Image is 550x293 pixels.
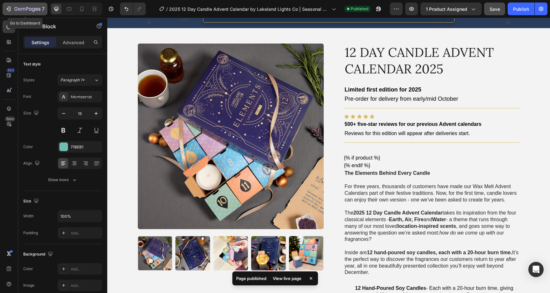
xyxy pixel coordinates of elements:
strong: 12 hand-poured soy candles, each with a 20-hour burn time. [260,232,405,237]
span: 1 product assigned [426,6,467,12]
div: Add... [71,266,101,272]
span: Pre-order for delivery from early/mid October [237,78,351,84]
p: For three years, thousands of customers have made our Wax Melt Advent Calendars part of their fes... [237,166,412,185]
div: Montserrat [71,94,101,100]
button: Save [484,3,505,15]
span: Published [351,6,368,12]
div: Text style [23,61,41,67]
div: Size [23,197,40,206]
div: Show more [48,177,78,183]
div: Padding [23,230,38,236]
button: 1 product assigned [420,3,482,15]
h1: 12 Day Candle Advent Calendar 2025 [237,26,412,60]
strong: 2025 12 Day Candle Advent Calendar [246,192,335,198]
div: Color [23,144,33,150]
span: / [166,6,168,12]
strong: 500+ five-star reviews for our previous Advent calendars [237,104,374,109]
p: Settings [32,39,49,46]
span: 2025 12 Day Candle Advent Calendar by Lakeland Lights Co | Seasonal Scents [169,6,329,12]
div: Color [23,266,33,272]
div: Width [23,213,34,219]
span: Save [490,6,500,12]
div: Add... [71,230,101,236]
span: Paragraph 1* [60,77,85,83]
button: Paragraph 1* [58,74,102,86]
div: Image [23,283,34,288]
strong: location-inspired scents [290,206,349,211]
strong: Earth, Air, Fire [282,199,316,204]
div: Size [23,109,40,118]
div: 71BEB1 [71,144,101,150]
div: Undo/Redo [120,3,146,15]
button: Publish [508,3,534,15]
p: The takes its inspiration from the four classical elements - and - a theme that runs through many... [237,192,412,225]
p: Text Block [31,23,85,30]
div: Align [23,159,41,168]
div: Font [23,94,31,99]
div: Open Intercom Messenger [528,262,544,277]
div: Styles [23,77,34,83]
button: Show more [23,174,102,186]
div: Background [23,250,54,259]
iframe: Design area [107,18,550,293]
input: Auto [58,210,102,222]
p: Advanced [63,39,84,46]
p: 7 [42,5,45,13]
div: Beta [5,116,15,121]
div: Publish [513,6,529,12]
button: 7 [3,3,47,15]
strong: 12 Hand-Poured Soy Candles [248,268,319,273]
div: 450 [6,68,15,73]
div: Add... [71,283,101,289]
span: Reviews for this edition will appear after deliveries start. [237,113,363,118]
strong: Limited first edition for 2025 [237,69,314,75]
div: {% if product %} {% endif %} [237,136,412,152]
p: Inside are It’s the perfect way to discover the fragrances our customers return to year after yea... [237,232,412,258]
strong: The Elements Behind Every Candle [237,153,323,158]
p: Page published [236,275,266,282]
div: View live page [269,274,305,283]
strong: Water [325,199,339,204]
